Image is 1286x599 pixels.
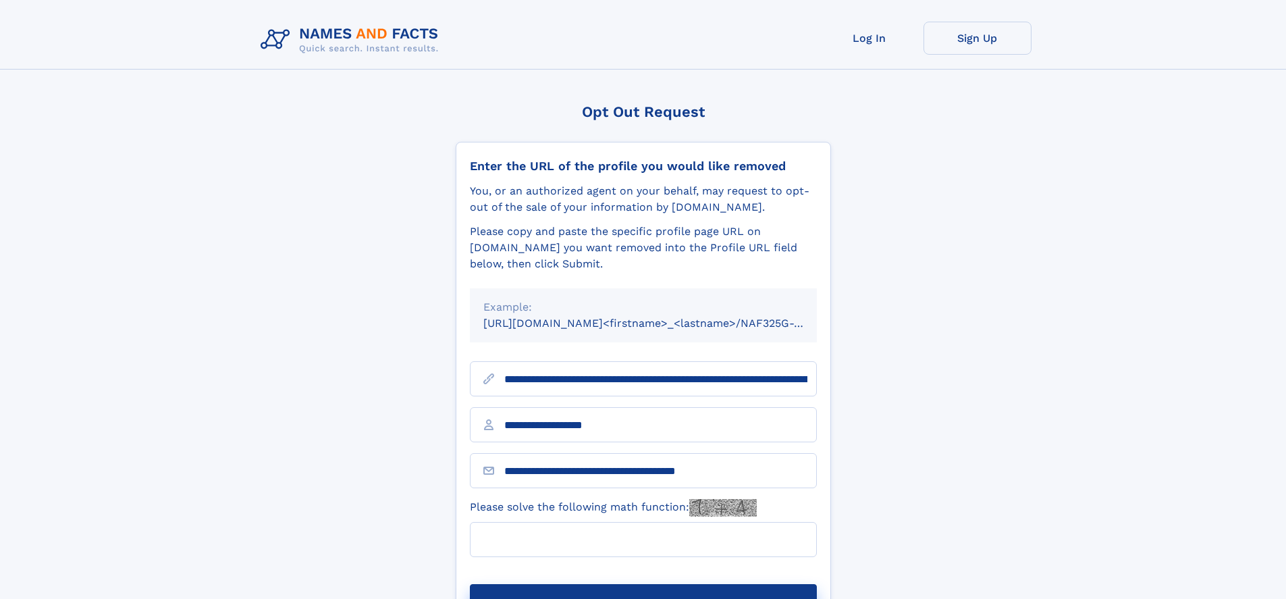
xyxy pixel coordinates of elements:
[483,299,803,315] div: Example:
[483,317,842,330] small: [URL][DOMAIN_NAME]<firstname>_<lastname>/NAF325G-xxxxxxxx
[815,22,923,55] a: Log In
[470,224,817,272] div: Please copy and paste the specific profile page URL on [DOMAIN_NAME] you want removed into the Pr...
[923,22,1032,55] a: Sign Up
[255,22,450,58] img: Logo Names and Facts
[470,159,817,174] div: Enter the URL of the profile you would like removed
[470,183,817,215] div: You, or an authorized agent on your behalf, may request to opt-out of the sale of your informatio...
[470,499,757,517] label: Please solve the following math function:
[456,103,831,120] div: Opt Out Request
